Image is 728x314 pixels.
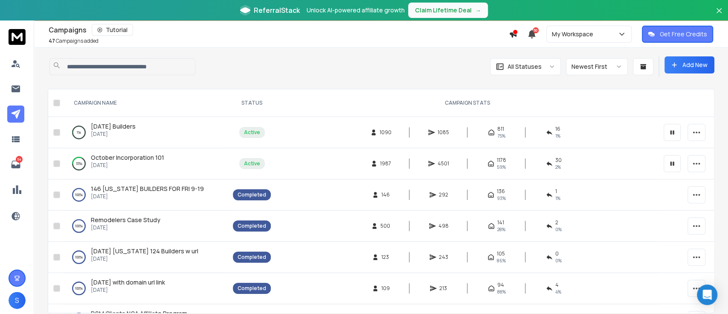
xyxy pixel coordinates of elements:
p: 100 % [75,253,83,261]
p: Campaigns added [49,38,99,44]
span: 4 [555,282,559,288]
span: 4 % [555,288,561,295]
span: 105 [497,250,505,257]
span: 1 [555,188,557,195]
div: Completed [238,223,266,229]
span: 30 [555,157,562,164]
span: 213 [439,285,448,292]
a: [DATE] Builders [91,122,136,131]
div: Completed [238,254,266,261]
p: All Statuses [508,62,542,71]
p: [DATE] [91,162,164,169]
span: 146 [US_STATE] BUILDERS FOR FRI 9-19 [91,185,204,193]
a: Remodelers Case Study [91,216,160,224]
span: 292 [439,191,448,198]
span: 2 % [555,164,561,170]
td: 100%146 [US_STATE] BUILDERS FOR FRI 9-19[DATE] [64,179,228,211]
span: October Incorporation 101 [91,153,164,161]
span: ReferralStack [254,5,300,15]
span: 16 [555,126,560,132]
span: 47 [49,37,55,44]
th: CAMPAIGN NAME [64,89,228,117]
td: 100%Remodelers Case Study[DATE] [64,211,228,242]
a: October Incorporation 101 [91,153,164,162]
span: 28 % [497,226,505,233]
span: 141 [497,219,504,226]
span: 1 % [555,132,560,139]
span: 1090 [380,129,392,136]
span: 109 [381,285,390,292]
td: 100%[DATE] [US_STATE] 124 Builders w url[DATE] [64,242,228,273]
p: 100 % [75,222,83,230]
span: → [475,6,481,15]
button: Claim Lifetime Deal→ [408,3,488,18]
span: 123 [381,254,390,261]
span: 4501 [438,160,449,167]
span: 500 [380,223,390,229]
p: 100 % [75,284,83,293]
p: 33 % [76,159,82,168]
span: 1 % [555,195,560,202]
th: CAMPAIGN STATS [276,89,658,117]
td: 1%[DATE] Builders[DATE] [64,117,228,148]
span: 136 [497,188,505,195]
div: Completed [238,191,266,198]
td: 100%[DATE] with domain url link[DATE] [64,273,228,304]
span: [DATE] Builders [91,122,136,130]
span: 146 [381,191,390,198]
a: [DATE] with domain url link [91,278,165,287]
span: 94 [497,282,504,288]
span: 1085 [438,129,449,136]
button: Add New [664,56,714,73]
p: 1 % [77,128,81,137]
span: 243 [439,254,448,261]
button: S [9,292,26,309]
td: 33%October Incorporation 101[DATE] [64,148,228,179]
p: My Workspace [552,30,597,38]
p: Unlock AI-powered affiliate growth [307,6,405,15]
p: Get Free Credits [660,30,707,38]
p: [DATE] [91,255,198,262]
span: 75 % [497,132,505,139]
span: 1178 [497,157,506,164]
span: 50 [533,27,539,33]
span: 0 % [555,257,562,264]
button: Get Free Credits [642,26,713,43]
p: [DATE] [91,131,136,138]
p: 100 % [75,191,83,199]
span: 0 % [555,226,562,233]
div: Active [244,129,260,136]
a: 146 [US_STATE] BUILDERS FOR FRI 9-19 [91,185,204,193]
div: Active [244,160,260,167]
a: [DATE] [US_STATE] 124 Builders w url [91,247,198,255]
button: Tutorial [92,24,133,36]
span: 2 [555,219,558,226]
span: 811 [497,126,504,132]
span: 1987 [380,160,391,167]
p: 54 [16,156,23,163]
span: 88 % [497,288,506,295]
div: Open Intercom Messenger [697,285,717,305]
span: 498 [438,223,449,229]
button: Newest First [566,58,628,75]
p: [DATE] [91,287,165,293]
p: [DATE] [91,193,204,200]
span: 59 % [497,164,506,170]
span: 0 [555,250,559,257]
span: 93 % [497,195,506,202]
p: [DATE] [91,224,160,231]
a: 54 [7,156,24,173]
div: Campaigns [49,24,509,36]
span: 86 % [497,257,506,264]
button: Close banner [713,5,725,26]
th: STATUS [228,89,276,117]
div: Completed [238,285,266,292]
